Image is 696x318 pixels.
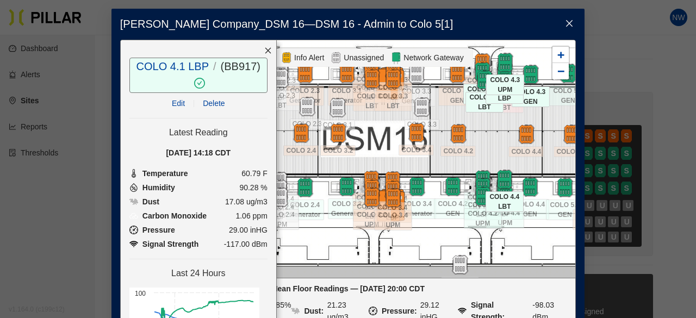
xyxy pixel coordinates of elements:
div: COLO 3.2 LBT [352,171,390,190]
img: pod-unassigned.895f376b.svg [270,188,290,207]
span: close [565,19,574,28]
div: COLO 2.4 LBT [260,172,299,191]
img: pod-offline.df94d192.svg [291,123,311,143]
a: Zoom in [552,47,569,63]
img: pod-unassigned.895f376b.svg [450,255,470,275]
img: pod-offline.df94d192.svg [362,188,382,207]
img: pod-online.97050380.svg [295,178,315,197]
li: 29.00 inHG [129,224,268,236]
div: COLO 3.1 LBT [353,69,391,89]
span: COLO 4.1 GEN [438,85,476,106]
span: Dust [142,196,159,208]
div: COLO 3.4 [397,123,436,142]
div: COLO 2.3 [288,97,326,116]
img: pod-offline.df94d192.svg [362,69,382,89]
div: COLO 4.3 UPM [486,53,524,72]
span: COLO 2.3 Generator [286,85,324,106]
span: COLO 3.1 LBT [353,91,391,111]
span: COLO 2.4 Generator [286,199,324,220]
div: COLO 2.4 [282,123,320,143]
img: Network Gateway [390,51,401,64]
div: COLO 4.4 UPM [486,186,524,205]
span: COLO 4.3 GEN [512,86,550,107]
span: COLO 3.1 [320,120,355,130]
div: COLO 4.2 LBT New [464,170,502,190]
div: COLO 4.3 LBP [486,61,524,81]
span: COLO 4.2 UPM [464,208,502,229]
span: ( BB917 ) [221,60,260,72]
text: 100 [135,290,146,297]
div: COLO 3.4 LBP [374,180,412,200]
div: COLO 2.4 UPM [261,188,299,207]
span: − [557,64,564,78]
div: COLO 3.3 LBT [374,69,412,89]
span: Humidity [142,182,175,194]
div: COLO 4.4 LBT [486,170,524,189]
div: Pressure: [382,305,417,317]
span: check-circle [192,78,205,89]
img: Dust [129,197,138,206]
img: pod-offline.df94d192.svg [448,64,467,83]
img: pod-online.97050380.svg [521,65,540,84]
img: pod-offline.df94d192.svg [407,123,426,142]
span: COLO 5.2 UPM [573,209,611,230]
div: COLO 2.4 Generator [286,178,324,197]
h4: Last 24 Hours [129,268,268,279]
span: COLO 3.4 Generator [398,198,436,219]
img: pod-offline.df94d192.svg [337,64,357,83]
img: Carbon Monoxide [129,211,138,220]
div: COLO 5.1 GEN [549,64,587,83]
div: COLO 5.2 GEN [546,178,584,197]
span: COLO 3.3 LBT [374,91,412,111]
img: pod-offline.df94d192.svg [362,171,381,190]
img: pod-online.97050380.svg [475,70,494,90]
span: Pressure [142,224,175,236]
span: + [557,48,564,61]
div: COLO 5.2 LBT [575,170,613,190]
div: COLO 3.3 Generator [397,64,436,84]
button: Close [554,9,585,39]
div: COLO 5.2 UPM [573,188,611,207]
div: COLO 4.1 GEN [438,64,476,83]
img: PRESSURE [369,307,377,315]
span: COLO 3.2 UPM [353,209,391,230]
span: COLO 3.1 Generator [328,85,366,106]
span: COLO 3.3 [405,119,439,130]
img: Unassigned [331,51,341,64]
div: COLO 3.4 UPM [374,188,412,208]
img: pod-offline.df94d192.svg [562,124,581,144]
span: Info Alert [292,52,326,64]
div: COLO 4.2 LBP [464,178,502,197]
img: pod-online.97050380.svg [520,177,540,197]
div: COLO 5.2 [552,124,591,144]
div: COLO 3.3 [403,97,441,117]
div: COLO 5.2 LBP [575,178,613,198]
span: Network Gateway [401,52,465,64]
span: COLO 4.3 LBP [486,83,524,104]
img: pod-unassigned.895f376b.svg [412,97,432,117]
img: pod-offline.df94d192.svg [383,188,403,208]
img: pod-unassigned.895f376b.svg [270,180,289,199]
div: [DATE] 14:18 CDT [129,147,268,159]
div: COLO 3.2 [319,123,357,143]
img: pod-online.97050380.svg [443,177,463,196]
span: COLO 2.3 LBT [262,90,300,111]
img: pod-online.97050380.svg [407,177,427,196]
span: Carbon Monoxide [142,210,207,222]
span: Unassigned [341,52,386,64]
span: COLO 3.2 [320,145,356,156]
img: pod-unassigned.895f376b.svg [271,68,290,88]
h4: Latest Reading [129,127,268,138]
div: COLO 4.2 UPM [464,186,502,206]
a: Edit [172,99,185,108]
span: COLO 4.4 [508,146,544,157]
div: COLO 4.4 LBP [485,177,523,197]
img: pod-online.97050380.svg [337,177,357,196]
img: pod-offline.df94d192.svg [473,53,492,73]
img: pod-online.97050380.svg [473,170,493,190]
div: COLO 4.4 GEN [511,177,549,197]
div: COLO 4.2 [439,124,477,144]
img: pod-unassigned.895f376b.svg [328,98,347,117]
div: COLO 2.3 LBT [262,68,300,88]
img: pod-offline.df94d192.svg [383,171,402,191]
